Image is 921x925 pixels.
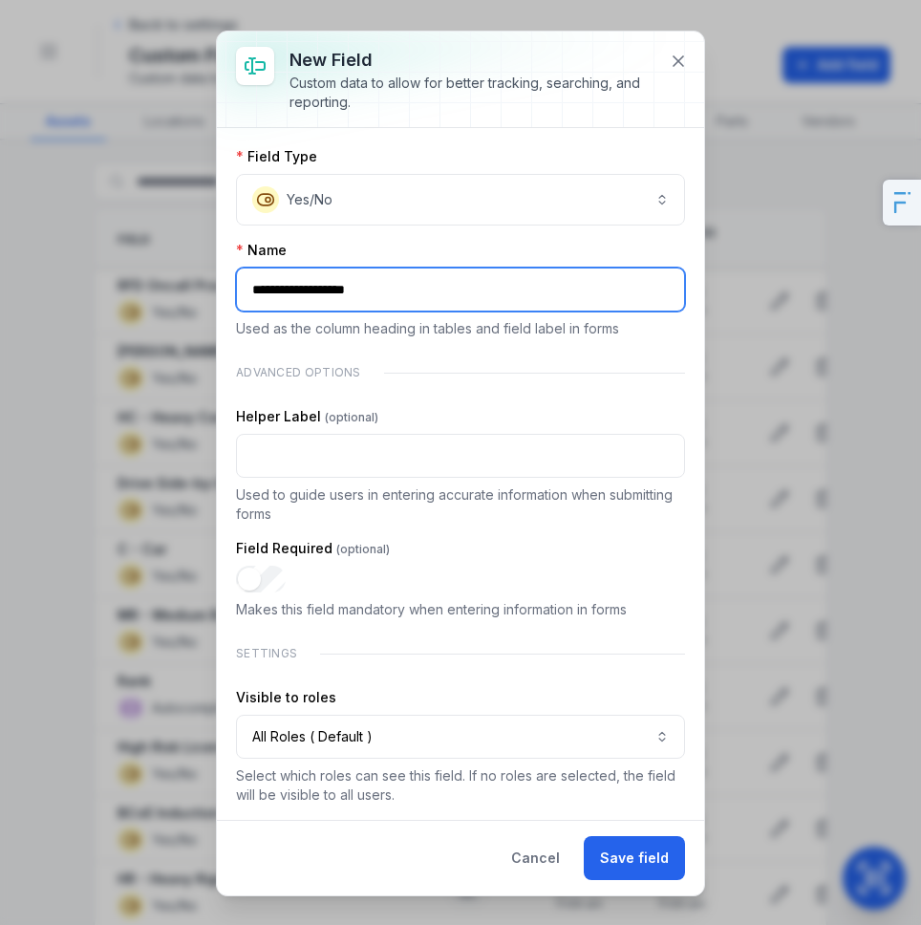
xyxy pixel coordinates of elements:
[236,539,390,558] label: Field Required
[236,688,336,707] label: Visible to roles
[236,174,685,226] button: Yes/No
[236,147,317,166] label: Field Type
[236,600,685,619] p: Makes this field mandatory when entering information in forms
[236,485,685,524] p: Used to guide users in entering accurate information when submitting forms
[584,836,685,880] button: Save field
[236,319,685,338] p: Used as the column heading in tables and field label in forms
[495,836,576,880] button: Cancel
[236,566,286,592] input: :rcm:-form-item-label
[236,354,685,392] div: Advanced Options
[289,47,654,74] h3: New field
[236,241,287,260] label: Name
[236,635,685,673] div: Settings
[236,715,685,759] button: All Roles ( Default )
[236,268,685,312] input: :rcj:-form-item-label
[236,766,685,805] p: Select which roles can see this field. If no roles are selected, the field will be visible to all...
[236,407,378,426] label: Helper Label
[236,434,685,478] input: :rcl:-form-item-label
[289,74,654,112] div: Custom data to allow for better tracking, searching, and reporting.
